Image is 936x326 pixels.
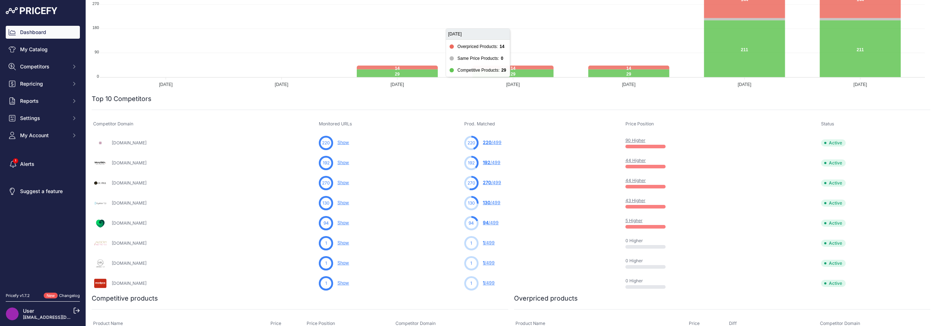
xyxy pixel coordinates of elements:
[323,220,329,226] span: 94
[337,140,349,145] a: Show
[6,185,80,198] a: Suggest a feature
[20,80,67,87] span: Repricing
[483,140,491,145] span: 220
[92,293,158,303] h2: Competitive products
[6,26,80,284] nav: Sidebar
[337,280,349,286] a: Show
[6,7,57,14] img: Pricefy Logo
[821,240,846,247] span: Active
[59,293,80,298] a: Changelog
[821,121,834,126] span: Status
[97,74,99,78] tspan: 0
[337,240,349,245] a: Show
[92,25,99,30] tspan: 180
[159,82,173,87] tspan: [DATE]
[112,200,147,206] a: [DOMAIN_NAME]
[483,240,495,245] a: 1/499
[325,280,327,287] span: 1
[854,82,867,87] tspan: [DATE]
[483,160,490,165] span: 192
[112,260,147,266] a: [DOMAIN_NAME]
[820,321,860,326] span: Competitor Domain
[6,158,80,171] a: Alerts
[514,293,578,303] h2: Overpriced products
[322,180,330,186] span: 270
[6,43,80,56] a: My Catalog
[625,278,671,284] p: 0 Higher
[93,121,133,126] span: Competitor Domain
[483,280,495,286] a: 1/499
[625,178,646,183] a: 44 Higher
[112,140,147,145] a: [DOMAIN_NAME]
[6,26,80,39] a: Dashboard
[337,160,349,165] a: Show
[625,198,645,203] a: 43 Higher
[325,260,327,267] span: 1
[337,180,349,185] a: Show
[337,220,349,225] a: Show
[470,240,472,246] span: 1
[92,1,99,6] tspan: 270
[483,220,489,225] span: 94
[20,63,67,70] span: Competitors
[625,218,643,223] a: 5 Higher
[467,180,475,186] span: 270
[23,308,34,314] a: User
[6,77,80,90] button: Repricing
[390,82,404,87] tspan: [DATE]
[470,260,472,267] span: 1
[469,220,474,226] span: 94
[622,82,635,87] tspan: [DATE]
[483,200,490,205] span: 130
[738,82,752,87] tspan: [DATE]
[483,280,485,286] span: 1
[322,140,330,146] span: 220
[322,200,330,206] span: 130
[6,95,80,107] button: Reports
[821,260,846,267] span: Active
[483,180,501,185] a: 270/499
[92,94,152,104] h2: Top 10 Competitors
[44,293,58,299] span: New
[483,220,499,225] a: 94/499
[275,82,288,87] tspan: [DATE]
[93,321,123,326] span: Product Name
[20,115,67,122] span: Settings
[821,159,846,167] span: Active
[483,260,485,265] span: 1
[821,139,846,147] span: Active
[323,160,330,166] span: 192
[337,200,349,205] a: Show
[112,160,147,166] a: [DOMAIN_NAME]
[821,220,846,227] span: Active
[270,321,281,326] span: Price
[483,160,500,165] a: 192/499
[20,97,67,105] span: Reports
[515,321,545,326] span: Product Name
[6,293,30,299] div: Pricefy v1.7.2
[483,240,485,245] span: 1
[337,260,349,265] a: Show
[625,158,646,163] a: 44 Higher
[821,200,846,207] span: Active
[625,138,645,143] a: 90 Higher
[325,240,327,246] span: 1
[6,112,80,125] button: Settings
[112,240,147,246] a: [DOMAIN_NAME]
[464,121,495,126] span: Prod. Matched
[468,200,475,206] span: 130
[112,281,147,286] a: [DOMAIN_NAME]
[470,280,472,287] span: 1
[23,315,98,320] a: [EMAIL_ADDRESS][DOMAIN_NAME]
[483,140,501,145] a: 220/499
[821,280,846,287] span: Active
[6,60,80,73] button: Competitors
[483,260,495,265] a: 1/499
[319,121,352,126] span: Monitored URLs
[307,321,335,326] span: Price Position
[506,82,520,87] tspan: [DATE]
[729,321,737,326] span: Diff
[468,160,475,166] span: 192
[625,258,671,264] p: 0 Higher
[689,321,700,326] span: Price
